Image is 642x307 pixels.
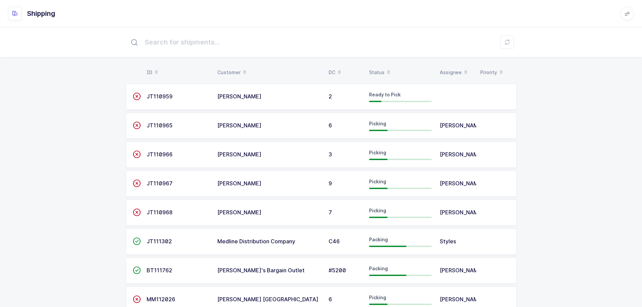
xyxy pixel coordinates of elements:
[133,180,141,187] span: 
[369,150,386,155] span: Picking
[329,122,332,129] span: 6
[440,180,484,187] span: [PERSON_NAME]
[329,267,346,274] span: #5200
[440,238,456,245] span: Styles
[147,67,209,78] div: ID
[369,295,386,300] span: Picking
[217,67,320,78] div: Customer
[369,266,388,271] span: Packing
[147,122,173,129] span: JT110965
[480,67,513,78] div: Priority
[133,93,141,100] span: 
[133,151,141,158] span: 
[369,92,401,97] span: Ready to Pick
[147,209,173,216] span: JT110968
[329,151,332,158] span: 3
[147,151,173,158] span: JT110966
[440,122,484,129] span: [PERSON_NAME]
[217,151,262,158] span: [PERSON_NAME]
[369,67,432,78] div: Status
[217,267,305,274] span: [PERSON_NAME]'s Bargain Outlet
[369,121,386,126] span: Picking
[329,67,361,78] div: DC
[329,209,332,216] span: 7
[27,8,55,19] h1: Shipping
[217,238,295,245] span: Medline Distribution Company
[133,296,141,303] span: 
[217,209,262,216] span: [PERSON_NAME]
[440,209,484,216] span: [PERSON_NAME]
[217,93,262,100] span: [PERSON_NAME]
[440,296,484,303] span: [PERSON_NAME]
[440,267,484,274] span: [PERSON_NAME]
[133,267,141,274] span: 
[369,208,386,213] span: Picking
[440,151,484,158] span: [PERSON_NAME]
[147,180,173,187] span: JT110967
[133,209,141,216] span: 
[217,296,318,303] span: [PERSON_NAME] [GEOGRAPHIC_DATA]
[369,179,386,184] span: Picking
[133,122,141,129] span: 
[147,238,172,245] span: JT111302
[126,31,517,53] input: Search for shipments...
[147,267,172,274] span: BT111762
[147,296,175,303] span: MM112026
[329,180,332,187] span: 9
[329,238,340,245] span: C46
[440,67,472,78] div: Assignee
[329,93,332,100] span: 2
[217,180,262,187] span: [PERSON_NAME]
[133,238,141,245] span: 
[329,296,332,303] span: 6
[217,122,262,129] span: [PERSON_NAME]
[147,93,173,100] span: JT110959
[369,237,388,242] span: Packing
